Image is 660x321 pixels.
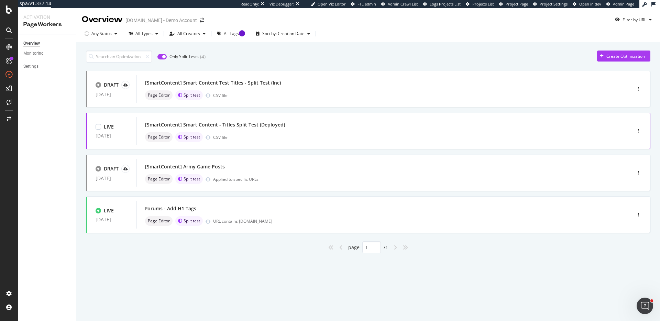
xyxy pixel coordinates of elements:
[23,63,71,70] a: Settings
[357,1,376,7] span: FTL admin
[104,165,119,172] div: DRAFT
[637,298,653,314] iframe: Intercom live chat
[148,93,170,97] span: Page Editor
[167,28,208,39] button: All Creators
[506,1,528,7] span: Project Page
[104,123,114,130] div: LIVE
[169,54,199,59] div: Only Split Tests
[213,218,602,224] div: URL contains [DOMAIN_NAME]
[318,1,346,7] span: Open Viz Editor
[351,1,376,7] a: FTL admin
[145,174,173,184] div: neutral label
[213,176,258,182] div: Applied to specific URLs
[381,1,418,7] a: Admin Crawl List
[96,217,128,222] div: [DATE]
[135,32,153,36] div: All Types
[213,92,228,98] div: CSV file
[23,14,70,21] div: Activation
[23,21,70,29] div: PageWorkers
[472,1,494,7] span: Projects List
[200,53,206,60] div: ( 4 )
[145,205,196,212] div: Forums - Add H1 Tags
[145,132,173,142] div: neutral label
[148,219,170,223] span: Page Editor
[175,216,203,226] div: brand label
[253,28,313,39] button: Sort by: Creation Date
[91,32,112,36] div: Any Status
[400,242,411,253] div: angles-right
[104,207,114,214] div: LIVE
[145,90,173,100] div: neutral label
[23,40,71,47] a: Overview
[337,242,345,253] div: angle-left
[224,32,239,36] div: All Tags
[175,132,203,142] div: brand label
[184,177,200,181] span: Split test
[145,163,225,170] div: [SmartContent] Army Game Posts
[606,53,645,59] div: Create Optimization
[241,1,259,7] div: ReadOnly:
[262,32,305,36] div: Sort by: Creation Date
[96,92,128,97] div: [DATE]
[23,50,71,57] a: Monitoring
[125,17,197,24] div: [DOMAIN_NAME] - Demo Account
[175,90,203,100] div: brand label
[348,241,388,253] div: page / 1
[311,1,346,7] a: Open Viz Editor
[145,121,285,128] div: [SmartContent] Smart Content - Titles Split Test (Deployed)
[23,63,38,70] div: Settings
[466,1,494,7] a: Projects List
[104,81,119,88] div: DRAFT
[269,1,294,7] div: Viz Debugger:
[423,1,461,7] a: Logs Projects List
[540,1,568,7] span: Project Settings
[148,177,170,181] span: Page Editor
[86,51,152,63] input: Search an Optimization
[613,1,634,7] span: Admin Page
[184,219,200,223] span: Split test
[579,1,601,7] span: Open in dev
[326,242,337,253] div: angles-left
[82,14,123,25] div: Overview
[239,30,245,36] div: Tooltip anchor
[213,134,228,140] div: CSV file
[606,1,634,7] a: Admin Page
[430,1,461,7] span: Logs Projects List
[184,135,200,139] span: Split test
[96,133,128,139] div: [DATE]
[623,17,646,23] div: Filter by URL
[533,1,568,7] a: Project Settings
[200,18,204,23] div: arrow-right-arrow-left
[612,14,654,25] button: Filter by URL
[597,51,650,62] button: Create Optimization
[23,40,40,47] div: Overview
[126,28,161,39] button: All Types
[145,216,173,226] div: neutral label
[391,242,400,253] div: angle-right
[96,176,128,181] div: [DATE]
[175,174,203,184] div: brand label
[214,28,247,39] button: All Tags
[82,28,120,39] button: Any Status
[573,1,601,7] a: Open in dev
[145,79,281,86] div: [SmartContent] Smart Content Test Titles - Split Test (Inc)
[499,1,528,7] a: Project Page
[184,93,200,97] span: Split test
[23,50,44,57] div: Monitoring
[148,135,170,139] span: Page Editor
[177,32,200,36] div: All Creators
[388,1,418,7] span: Admin Crawl List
